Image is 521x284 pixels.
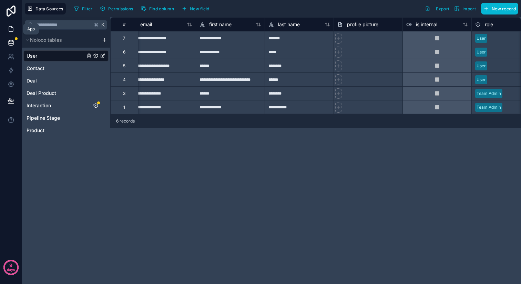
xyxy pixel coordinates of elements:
div: 7 [123,36,125,41]
span: Import [462,6,476,11]
span: New field [190,6,210,11]
span: Find column [149,6,174,11]
button: New record [481,3,518,14]
div: 6 [123,49,125,55]
button: Data Sources [25,3,66,14]
button: Permissions [98,3,135,14]
div: Team Admin [477,90,501,97]
div: User [477,77,486,83]
button: Find column [139,3,176,14]
button: Filter [71,3,95,14]
div: User [477,63,486,69]
span: 6 records [116,118,135,124]
div: 1 [123,105,125,110]
span: Data Sources [35,6,63,11]
p: days [7,265,15,274]
span: email [140,21,152,28]
button: Export [422,3,452,14]
span: K [101,22,105,27]
span: last name [278,21,300,28]
div: 3 [123,91,125,96]
div: 5 [123,63,125,69]
p: 9 [9,262,12,269]
div: App [27,26,35,32]
span: profile picture [347,21,378,28]
span: New record [492,6,516,11]
span: Export [436,6,449,11]
div: User [477,35,486,41]
div: # [116,22,133,27]
button: Import [452,3,478,14]
span: first name [209,21,232,28]
div: User [477,49,486,55]
button: New field [179,3,212,14]
a: Permissions [98,3,138,14]
a: New record [478,3,518,14]
span: role [485,21,493,28]
span: Filter [82,6,93,11]
span: Permissions [108,6,133,11]
div: Team Admin [477,104,501,110]
div: 4 [123,77,126,82]
span: is internal [416,21,437,28]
